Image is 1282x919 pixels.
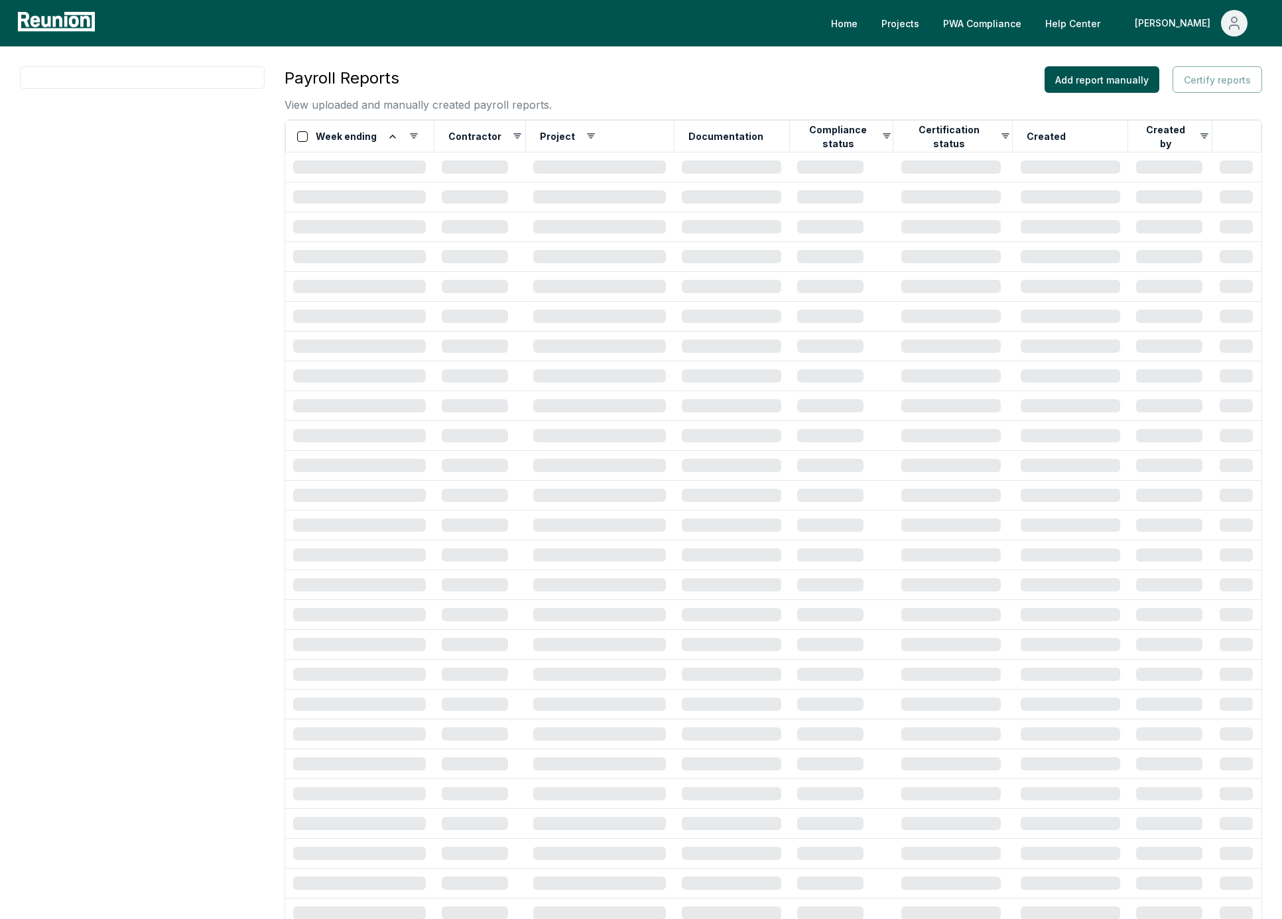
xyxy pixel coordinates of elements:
[1045,66,1159,93] button: Add report manually
[1035,10,1111,36] a: Help Center
[313,123,401,150] button: Week ending
[1135,10,1216,36] div: [PERSON_NAME]
[932,10,1032,36] a: PWA Compliance
[820,10,1269,36] nav: Main
[820,10,868,36] a: Home
[871,10,930,36] a: Projects
[801,123,875,150] button: Compliance status
[686,123,766,150] button: Documentation
[537,123,578,150] button: Project
[1024,123,1068,150] button: Created
[905,123,993,150] button: Certification status
[446,123,504,150] button: Contractor
[1124,10,1258,36] button: [PERSON_NAME]
[1139,123,1192,150] button: Created by
[285,97,552,113] p: View uploaded and manually created payroll reports.
[285,66,552,90] h3: Payroll Reports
